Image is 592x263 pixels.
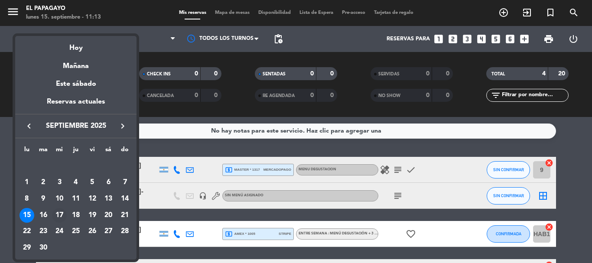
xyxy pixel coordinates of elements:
div: 2 [36,175,51,190]
th: lunes [19,145,35,158]
div: 22 [20,224,34,239]
div: 7 [117,175,132,190]
div: 28 [117,224,132,239]
div: 4 [68,175,83,190]
div: 18 [68,208,83,223]
td: 18 de septiembre de 2025 [68,207,84,224]
button: keyboard_arrow_right [115,120,130,132]
div: 24 [52,224,67,239]
th: domingo [117,145,133,158]
div: 11 [68,192,83,206]
td: 21 de septiembre de 2025 [117,207,133,224]
td: 11 de septiembre de 2025 [68,191,84,207]
td: 16 de septiembre de 2025 [35,207,52,224]
div: 19 [85,208,100,223]
td: 7 de septiembre de 2025 [117,175,133,191]
td: 28 de septiembre de 2025 [117,224,133,240]
div: Reservas actuales [15,96,137,114]
i: keyboard_arrow_right [117,121,128,131]
div: Mañana [15,54,137,72]
div: 15 [20,208,34,223]
td: 6 de septiembre de 2025 [101,175,117,191]
td: 29 de septiembre de 2025 [19,240,35,256]
td: 20 de septiembre de 2025 [101,207,117,224]
div: 9 [36,192,51,206]
div: 20 [101,208,116,223]
td: 25 de septiembre de 2025 [68,224,84,240]
td: 8 de septiembre de 2025 [19,191,35,207]
td: 23 de septiembre de 2025 [35,224,52,240]
td: 12 de septiembre de 2025 [84,191,101,207]
td: 24 de septiembre de 2025 [51,224,68,240]
th: martes [35,145,52,158]
div: Hoy [15,36,137,54]
th: viernes [84,145,101,158]
td: 4 de septiembre de 2025 [68,175,84,191]
td: 2 de septiembre de 2025 [35,175,52,191]
div: 17 [52,208,67,223]
div: 25 [68,224,83,239]
div: 6 [101,175,116,190]
div: 23 [36,224,51,239]
div: 21 [117,208,132,223]
span: septiembre 2025 [37,120,115,132]
td: 13 de septiembre de 2025 [101,191,117,207]
div: 29 [20,240,34,255]
th: jueves [68,145,84,158]
div: 1 [20,175,34,190]
td: 17 de septiembre de 2025 [51,207,68,224]
th: sábado [101,145,117,158]
div: 27 [101,224,116,239]
td: 5 de septiembre de 2025 [84,175,101,191]
button: keyboard_arrow_left [21,120,37,132]
div: 5 [85,175,100,190]
i: keyboard_arrow_left [24,121,34,131]
div: 8 [20,192,34,206]
td: 10 de septiembre de 2025 [51,191,68,207]
td: 3 de septiembre de 2025 [51,175,68,191]
div: Este sábado [15,72,137,96]
td: 1 de septiembre de 2025 [19,175,35,191]
div: 12 [85,192,100,206]
th: miércoles [51,145,68,158]
td: 19 de septiembre de 2025 [84,207,101,224]
div: 14 [117,192,132,206]
td: 30 de septiembre de 2025 [35,240,52,256]
td: 27 de septiembre de 2025 [101,224,117,240]
div: 26 [85,224,100,239]
td: 9 de septiembre de 2025 [35,191,52,207]
div: 16 [36,208,51,223]
div: 3 [52,175,67,190]
td: 22 de septiembre de 2025 [19,224,35,240]
td: 26 de septiembre de 2025 [84,224,101,240]
div: 30 [36,240,51,255]
td: SEP. [19,158,133,175]
div: 10 [52,192,67,206]
td: 15 de septiembre de 2025 [19,207,35,224]
td: 14 de septiembre de 2025 [117,191,133,207]
div: 13 [101,192,116,206]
